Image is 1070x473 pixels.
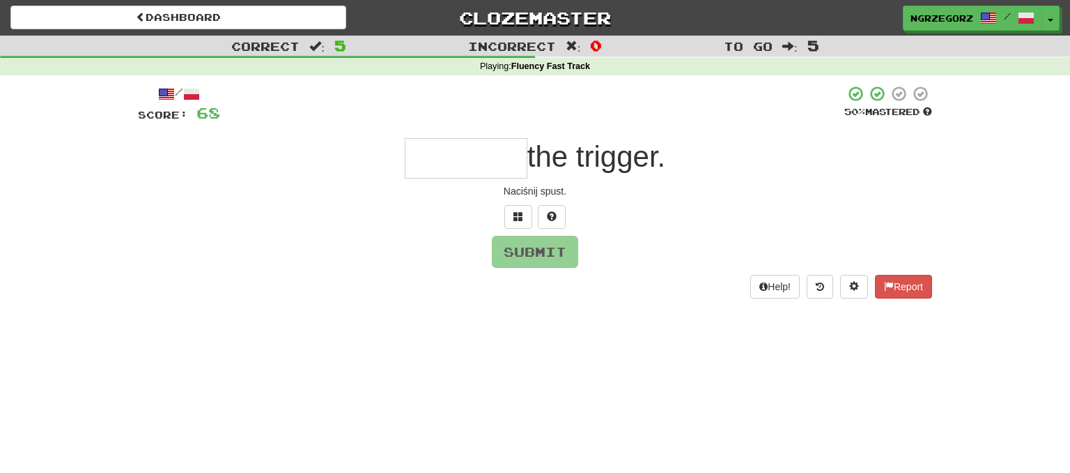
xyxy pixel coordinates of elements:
[231,39,300,53] span: Correct
[566,40,581,52] span: :
[910,12,973,24] span: ngrzegorz
[138,85,220,103] div: /
[875,275,932,299] button: Report
[1004,11,1011,21] span: /
[724,39,773,53] span: To go
[367,6,703,30] a: Clozemaster
[903,6,1042,31] a: ngrzegorz /
[492,236,578,268] button: Submit
[10,6,346,29] a: Dashboard
[527,140,665,173] span: the trigger.
[138,184,932,198] div: Naciśnij spust.
[138,109,188,121] span: Score:
[309,40,325,52] span: :
[538,205,566,229] button: Single letter hint - you only get 1 per sentence and score half the points! alt+h
[590,37,602,54] span: 0
[511,61,590,71] strong: Fluency Fast Track
[750,275,800,299] button: Help!
[807,37,819,54] span: 5
[468,39,556,53] span: Incorrect
[782,40,798,52] span: :
[334,37,346,54] span: 5
[844,106,865,117] span: 50 %
[844,106,932,119] div: Mastered
[504,205,532,229] button: Switch sentence to multiple choice alt+p
[807,275,833,299] button: Round history (alt+y)
[196,104,220,121] span: 68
